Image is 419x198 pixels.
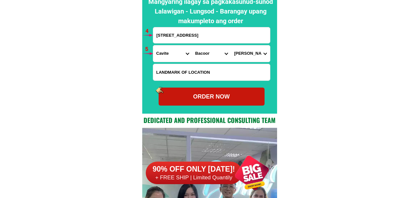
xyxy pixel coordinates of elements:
select: Select district [192,45,231,62]
div: ORDER NOW [159,92,265,101]
select: Select commune [231,45,270,62]
h6: 90% OFF ONLY [DATE]! [146,165,242,174]
h6: + FREE SHIP | Limited Quantily [146,174,242,181]
input: Input LANDMARKOFLOCATION [153,64,270,80]
h6: 4 [145,27,153,35]
h6: 5 [145,45,153,53]
h2: Dedicated and professional consulting team [142,115,277,125]
select: Select province [153,45,192,62]
input: Input address [153,27,270,43]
